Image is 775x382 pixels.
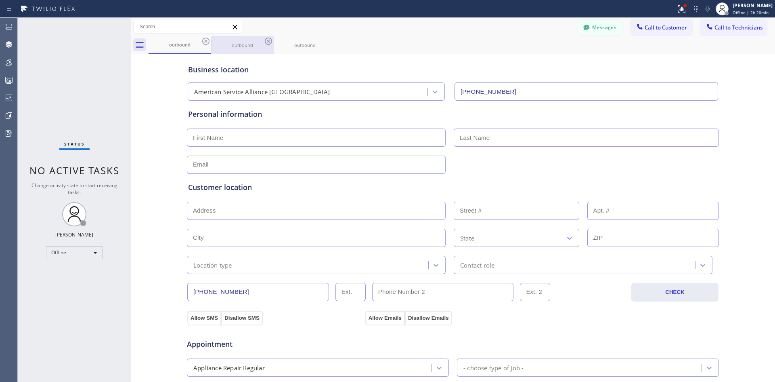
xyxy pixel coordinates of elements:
[221,311,263,325] button: Disallow SMS
[460,260,494,270] div: Contact role
[187,339,363,350] span: Appointment
[454,129,719,147] input: Last Name
[188,109,718,120] div: Personal information
[187,202,446,220] input: Address
[365,311,405,325] button: Allow Emails
[455,82,718,101] input: Phone Number
[193,260,232,270] div: Location type
[46,246,103,259] div: Offline
[188,64,718,75] div: Business location
[187,229,446,247] input: City
[587,229,719,247] input: ZIP
[187,311,221,325] button: Allow SMS
[578,20,622,35] button: Messages
[405,311,452,325] button: Disallow Emails
[149,42,210,48] div: outbound
[29,164,119,177] span: No active tasks
[372,283,514,301] input: Phone Number 2
[187,156,446,174] input: Email
[714,24,762,31] span: Call to Technicians
[64,141,85,147] span: Status
[630,20,692,35] button: Call to Customer
[194,87,330,97] div: American Service Alliance [GEOGRAPHIC_DATA]
[700,20,767,35] button: Call to Technicians
[187,283,329,301] input: Phone Number
[31,182,117,196] span: Change activity state to start receiving tasks.
[733,2,773,9] div: [PERSON_NAME]
[212,42,273,48] div: outbound
[702,3,713,15] button: Mute
[463,363,524,372] div: - choose type of job -
[55,231,93,238] div: [PERSON_NAME]
[188,182,718,193] div: Customer location
[274,42,335,48] div: outbound
[520,283,550,301] input: Ext. 2
[733,10,769,15] span: Offline | 2h 20min
[193,363,265,372] div: Appliance Repair Regular
[631,283,718,302] button: CHECK
[587,202,719,220] input: Apt. #
[645,24,687,31] span: Call to Customer
[187,129,446,147] input: First Name
[335,283,366,301] input: Ext.
[134,20,242,33] input: Search
[460,233,474,243] div: State
[454,202,579,220] input: Street #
